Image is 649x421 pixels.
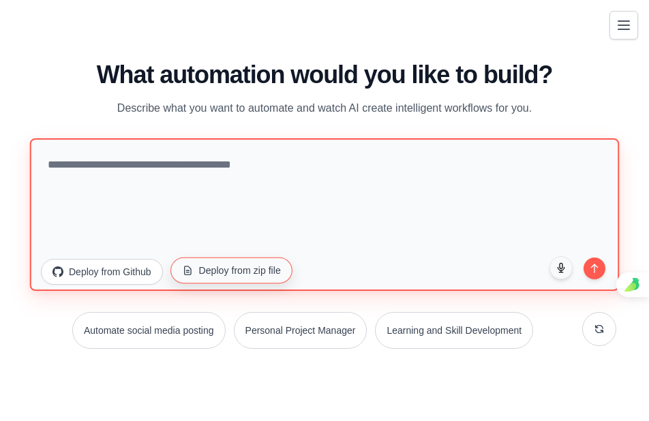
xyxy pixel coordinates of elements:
[72,312,226,349] button: Automate social media posting
[609,11,638,40] button: Toggle navigation
[581,356,649,421] div: 聊天小组件
[170,258,292,283] button: Deploy from zip file
[581,356,649,421] iframe: Chat Widget
[33,61,616,89] h1: What automation would you like to build?
[375,312,533,349] button: Learning and Skill Development
[95,99,554,117] p: Describe what you want to automate and watch AI create intelligent workflows for you.
[41,259,163,285] button: Deploy from Github
[234,312,367,349] button: Personal Project Manager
